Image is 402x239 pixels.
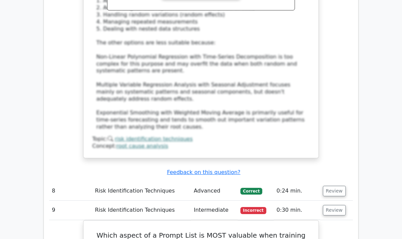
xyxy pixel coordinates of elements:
[274,181,320,201] td: 0:24 min.
[240,207,266,214] span: Incorrect
[116,143,168,149] a: root cause analysis
[274,201,320,220] td: 0:30 min.
[115,136,193,142] a: risk identification techniques
[92,143,310,150] div: Concept:
[191,201,237,220] td: Intermediate
[92,136,310,143] div: Topic:
[49,181,92,201] td: 8
[191,181,237,201] td: Advanced
[49,201,92,220] td: 9
[240,188,262,195] span: Correct
[92,201,191,220] td: Risk Identification Techniques
[92,181,191,201] td: Risk Identification Techniques
[323,186,346,196] button: Review
[167,169,240,175] a: Feedback on this question?
[323,205,346,215] button: Review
